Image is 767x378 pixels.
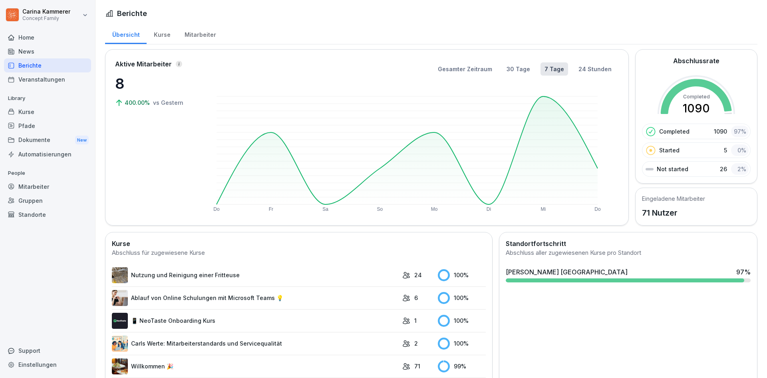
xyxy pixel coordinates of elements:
img: b2msvuojt3s6egexuweix326.png [112,267,128,283]
a: Willkommen 🎉 [112,358,398,374]
p: People [4,167,91,180]
a: Kurse [147,24,177,44]
a: Automatisierungen [4,147,91,161]
a: Berichte [4,58,91,72]
div: Support [4,344,91,358]
a: Home [4,30,91,44]
p: 26 [720,165,727,173]
a: Carls Werte: Mitarbeiterstandards und Servicequalität [112,336,398,352]
img: wogpw1ad3b6xttwx9rgsg3h8.png [112,313,128,329]
button: 30 Tage [503,62,534,76]
h2: Standortfortschritt [506,239,751,248]
text: Mo [431,206,438,212]
a: Kurse [4,105,91,119]
a: [PERSON_NAME] [GEOGRAPHIC_DATA]97% [503,264,754,286]
a: News [4,44,91,58]
text: Fr [269,206,273,212]
a: Veranstaltungen [4,72,91,86]
a: Gruppen [4,194,91,208]
p: Not started [657,165,688,173]
a: Pfade [4,119,91,133]
div: 100 % [438,338,486,350]
img: aev8ouj9qek4l5i45z2v16li.png [112,358,128,374]
text: Di [487,206,491,212]
h2: Abschlussrate [673,56,719,66]
h2: Kurse [112,239,486,248]
div: 97 % [736,267,751,277]
p: Concept Family [22,16,70,21]
p: Started [659,146,680,154]
img: e8eoks8cju23yjmx0b33vrq2.png [112,290,128,306]
text: Mi [540,206,546,212]
p: 6 [414,294,418,302]
div: 100 % [438,269,486,281]
p: 24 [414,271,422,279]
p: 5 [724,146,727,154]
text: Sa [322,206,328,212]
img: crzzj3aw757s79duwivw1i9c.png [112,336,128,352]
p: Aktive Mitarbeiter [115,59,172,69]
div: 99 % [438,360,486,372]
a: Nutzung und Reinigung einer Fritteuse [112,267,398,283]
p: Completed [659,127,690,136]
p: 71 Nutzer [642,207,705,219]
text: Do [213,206,220,212]
button: 24 Stunden [574,62,616,76]
a: Mitarbeiter [4,180,91,194]
div: 2 % [731,163,749,175]
div: 0 % [731,144,749,156]
p: 400.00% [125,98,151,107]
text: Do [594,206,601,212]
div: 100 % [438,292,486,304]
a: DokumenteNew [4,133,91,148]
a: Übersicht [105,24,147,44]
h1: Berichte [117,8,147,19]
a: Einstellungen [4,358,91,372]
p: 1090 [714,127,727,136]
div: 97 % [731,126,749,137]
p: 1 [414,316,417,325]
div: 100 % [438,315,486,327]
a: 📱 NeoTaste Onboarding Kurs [112,313,398,329]
p: 71 [414,362,420,370]
div: Abschluss aller zugewiesenen Kurse pro Standort [506,248,751,258]
text: So [377,206,383,212]
a: Standorte [4,208,91,222]
div: Dokumente [4,133,91,148]
a: Ablauf von Online Schulungen mit Microsoft Teams 💡 [112,290,398,306]
div: New [75,136,89,145]
div: Abschluss für zugewiesene Kurse [112,248,486,258]
button: Gesamter Zeitraum [434,62,496,76]
p: Carina Kammerer [22,8,70,15]
p: Library [4,92,91,105]
p: 2 [414,339,418,348]
a: Mitarbeiter [177,24,223,44]
div: [PERSON_NAME] [GEOGRAPHIC_DATA] [506,267,628,277]
p: 8 [115,73,195,94]
button: 7 Tage [540,62,568,76]
p: vs Gestern [153,98,183,107]
h5: Eingeladene Mitarbeiter [642,194,705,203]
